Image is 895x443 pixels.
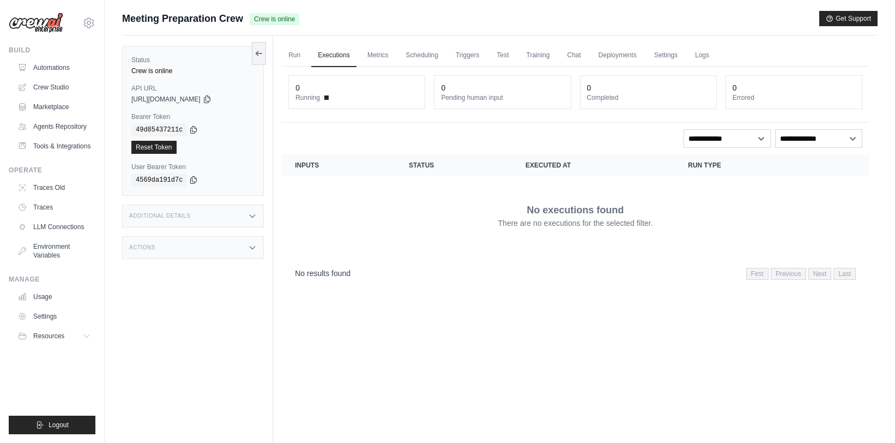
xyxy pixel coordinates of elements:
dt: Completed [587,93,710,102]
div: Manage [9,275,95,284]
h3: Actions [129,244,155,251]
p: There are no executions for the selected filter. [498,218,653,229]
th: Inputs [282,154,396,176]
button: Resources [13,327,95,345]
a: Marketplace [13,98,95,116]
label: API URL [131,84,255,93]
a: Triggers [449,44,486,67]
th: Status [396,154,512,176]
span: Resources [33,332,64,340]
dt: Errored [733,93,855,102]
a: Settings [13,308,95,325]
a: Scheduling [400,44,445,67]
p: No results found [295,268,350,279]
label: Bearer Token [131,112,255,121]
label: Status [131,56,255,64]
a: Test [491,44,516,67]
a: Agents Repository [13,118,95,135]
code: 49d85437211c [131,123,187,136]
div: Operate [9,166,95,175]
button: Logout [9,416,95,434]
nav: Pagination [746,268,856,280]
dt: Pending human input [441,93,564,102]
a: Settings [648,44,684,67]
div: Build [9,46,95,55]
span: First [746,268,769,280]
a: Run [282,44,307,67]
span: Meeting Preparation Crew [122,11,243,26]
span: [URL][DOMAIN_NAME] [131,95,201,104]
a: Tools & Integrations [13,137,95,155]
span: Previous [771,268,806,280]
th: Executed at [512,154,675,176]
section: Crew executions table [282,154,869,287]
label: User Bearer Token [131,163,255,171]
span: Last [833,268,856,280]
div: 0 [441,82,445,93]
span: Logout [49,421,69,429]
div: Crew is online [131,67,255,75]
div: 0 [587,82,591,93]
span: Next [808,268,832,280]
p: No executions found [527,202,624,218]
img: Logo [9,13,63,33]
nav: Pagination [282,259,869,287]
div: 0 [733,82,737,93]
a: Traces Old [13,179,95,196]
th: Run Type [675,154,809,176]
a: Metrics [361,44,395,67]
code: 4569da191d7c [131,173,187,187]
a: Reset Token [131,141,177,154]
a: Deployments [592,44,643,67]
h3: Additional Details [129,213,190,219]
a: Executions [311,44,356,67]
a: Usage [13,288,95,306]
button: Get Support [819,11,878,26]
a: Logs [688,44,716,67]
a: LLM Connections [13,218,95,236]
a: Traces [13,199,95,216]
span: Crew is online [250,13,299,25]
a: Environment Variables [13,238,95,264]
div: 0 [295,82,300,93]
span: Running [295,93,320,102]
a: Crew Studio [13,79,95,96]
a: Chat [560,44,587,67]
a: Automations [13,59,95,76]
a: Training [520,44,557,67]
